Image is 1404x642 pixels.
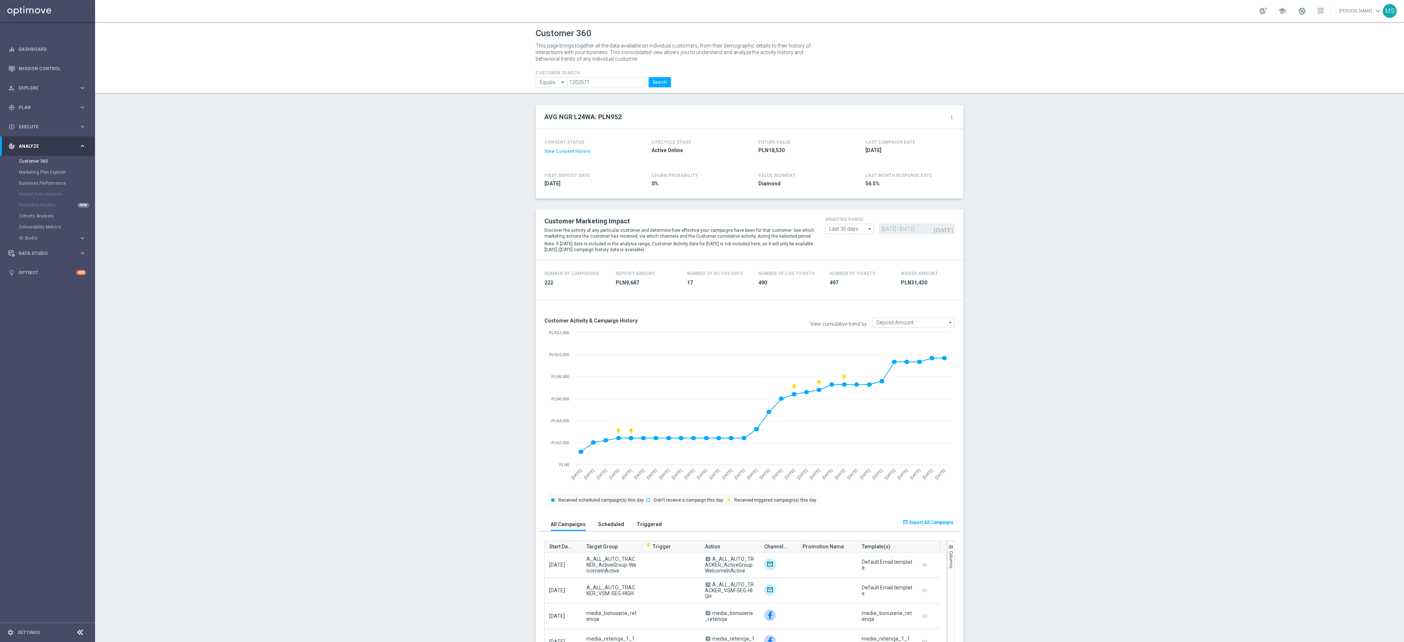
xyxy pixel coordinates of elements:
div: +10 [76,270,86,275]
h4: LAST CAMPAIGN DATE [865,140,915,145]
h4: VALUE SEGMENT [758,173,795,178]
div: Business Performance [19,178,94,189]
div: NEW [78,203,89,208]
text: Received triggered campaign(s) this day [734,498,816,503]
i: arrow_drop_down [866,224,873,234]
text: [DATE] [746,468,758,480]
i: lightbulb [8,269,15,276]
span: A_ALL_AUTO_TRACKER_ActiveGroup-WelcomeInActive [705,556,754,574]
text: PLN0 [559,462,569,467]
img: Target group only [764,558,776,570]
span: PLN31,430 [901,279,963,286]
span: 17 [687,279,750,286]
h4: analysis range [825,217,955,222]
a: Settings [18,630,40,635]
input: Enter CID, Email, name or phone [567,77,645,87]
i: flash_on [646,543,652,548]
i: keyboard_arrow_right [79,235,86,242]
h4: Deposit Amount [616,271,656,276]
button: open_in_browser Export All Campaigns [901,517,955,528]
span: Active Online [652,147,737,154]
text: [DATE] [646,468,658,480]
h4: Number of Campaigns [544,271,599,276]
text: PLN2,000 [551,441,569,445]
img: Target group only [764,584,776,596]
div: MS [1383,4,1397,18]
div: lightbulb Optibot +10 [8,270,86,276]
button: Triggered [635,517,664,531]
span: Channel(s) [764,539,788,554]
span: Diamond [758,180,844,187]
a: Dashboard [19,39,86,59]
text: [DATE] [708,468,720,480]
span: Promotion Name [803,539,844,554]
div: Analyze [8,143,79,150]
a: [PERSON_NAME]keyboard_arrow_down [1339,5,1383,16]
text: [DATE] [658,468,670,480]
text: [DATE] [934,468,946,480]
text: [DATE] [721,468,733,480]
text: [DATE] [596,468,608,480]
text: [DATE] [846,468,858,480]
text: [DATE] [922,468,934,480]
text: [DATE] [608,468,620,480]
div: Data Studio [8,250,79,257]
span: A [706,582,710,587]
div: Default Email template [862,585,912,596]
text: [DATE] [897,468,909,480]
text: [DATE] [771,468,783,480]
text: [DATE] [683,468,695,480]
span: Export All Campaigns [909,520,954,525]
span: Explore [19,86,79,90]
text: Didn't receive a campaign this day [654,498,723,503]
text: [DATE] [859,468,871,480]
text: PLN10,000 [549,352,569,357]
span: Template(s) [862,539,890,554]
h4: FUTURE VALUE [758,140,790,145]
div: BI Studio [19,236,79,240]
span: 2017-06-29 [544,180,630,187]
text: PLN8,000 [551,374,569,379]
i: open_in_browser [902,519,908,525]
text: [DATE] [620,468,633,480]
button: track_changes Analyze keyboard_arrow_right [8,143,86,149]
button: All Campaigns [549,517,588,531]
p: This page brings together all the data available on individual customers, from their demographic ... [536,42,817,62]
div: BI Studio [19,233,94,243]
i: track_changes [8,143,15,150]
div: Cohorts Analysis [19,211,94,222]
a: Mission Control [19,59,86,78]
span: PLN9,687 [616,279,678,286]
img: Facebook Custom Audience [764,609,776,621]
text: [DATE] [784,468,796,480]
text: [DATE] [884,468,896,480]
text: PLN6,000 [551,397,569,401]
span: A [706,637,710,641]
button: BI Studio keyboard_arrow_right [19,235,86,241]
button: equalizer Dashboard [8,46,86,52]
span: [DATE] [549,562,565,568]
h3: Customer Activity & Campaign History [544,317,744,324]
div: Data Studio keyboard_arrow_right [8,250,86,256]
h4: Number Of Live Tickets [758,271,815,276]
text: [DATE] [570,468,582,480]
span: LAST MONTH RESPONSE RATE [865,173,932,178]
div: Repeat Rate Analysis [19,189,94,200]
text: [DATE] [733,468,746,480]
h3: Triggered [637,521,662,528]
button: play_circle_outline Execute keyboard_arrow_right [8,124,86,130]
span: media_bonuseria_retencja [586,610,637,622]
div: Default Email template [862,559,912,571]
text: [DATE] [633,468,645,480]
div: Explore [8,85,79,91]
span: [DATE] [549,588,565,593]
h4: LIFECYCLE STAGE [652,140,691,145]
p: Discover the activity of any particular customer and determine how effective your campaigns have ... [544,227,814,239]
h3: Scheduled [598,521,624,528]
text: PLN4,000 [551,419,569,423]
button: person_search Explore keyboard_arrow_right [8,85,86,91]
